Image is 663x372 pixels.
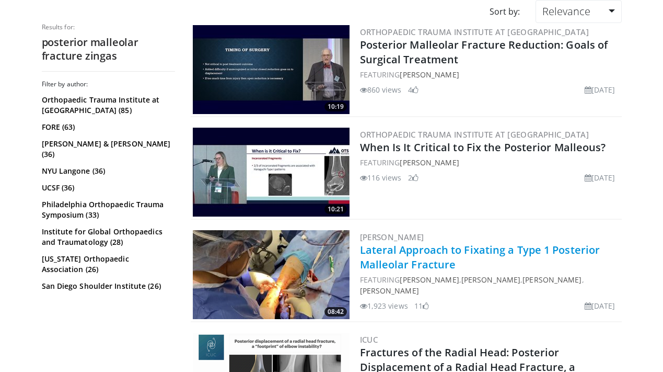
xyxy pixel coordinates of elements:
a: UCSF (36) [42,183,172,193]
li: [DATE] [585,172,615,183]
img: a6151491-f3da-42f8-a874-ed2b06bf10c9.300x170_q85_crop-smart_upscale.jpg [193,230,350,319]
li: 11 [414,300,429,311]
a: ICUC [360,334,378,345]
span: Relevance [542,4,590,18]
img: 7183834f-af97-44c7-9498-336b95e3b6e8.300x170_q85_crop-smart_upscale.jpg [193,128,350,217]
span: 08:42 [324,307,347,317]
a: Posterior Malleolar Fracture Reduction: Goals of Surgical Treatment [360,38,608,66]
h2: posterior malleolar fracture zingas [42,36,175,63]
a: Orthopaedic Trauma Institute at [GEOGRAPHIC_DATA] [360,27,589,37]
a: [PERSON_NAME] [522,275,581,285]
a: [PERSON_NAME] [400,157,459,167]
a: 10:19 [193,25,350,114]
div: FEATURING [360,69,620,80]
a: [PERSON_NAME] [360,232,424,242]
a: San Diego Shoulder Institute (26) [42,281,172,291]
li: [DATE] [585,84,615,95]
a: [PERSON_NAME] [360,286,419,296]
a: [PERSON_NAME] [400,275,459,285]
a: NYU Langone (36) [42,166,172,176]
li: 2 [408,172,418,183]
div: FEATURING [360,157,620,168]
a: [PERSON_NAME] [461,275,520,285]
a: 10:21 [193,128,350,217]
img: cf72a586-16a6-4fdb-847e-dce2527ec815.300x170_q85_crop-smart_upscale.jpg [193,25,350,114]
li: 116 views [360,172,402,183]
div: FEATURING , , , [360,274,620,296]
a: FORE (63) [42,122,172,132]
a: [PERSON_NAME] & [PERSON_NAME] (36) [42,139,172,160]
a: Lateral Approach to Fixating a Type 1 Posterior Malleolar Fracture [360,243,600,272]
a: 08:42 [193,230,350,319]
a: Orthopaedic Trauma Institute at [GEOGRAPHIC_DATA] (85) [42,95,172,116]
a: [US_STATE] Orthopaedic Association (26) [42,254,172,275]
a: When Is It Critical to Fix the Posterior Malleous? [360,140,606,154]
span: 10:19 [324,102,347,111]
h3: Filter by author: [42,80,175,88]
span: 10:21 [324,205,347,214]
p: Results for: [42,23,175,31]
li: 4 [408,84,418,95]
a: Philadelphia Orthopaedic Trauma Symposium (33) [42,199,172,220]
li: 860 views [360,84,402,95]
li: [DATE] [585,300,615,311]
a: [PERSON_NAME] [400,70,459,80]
a: Institute for Global Orthopaedics and Traumatology (28) [42,227,172,247]
a: Orthopaedic Trauma Institute at [GEOGRAPHIC_DATA] [360,129,589,140]
li: 1,923 views [360,300,408,311]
